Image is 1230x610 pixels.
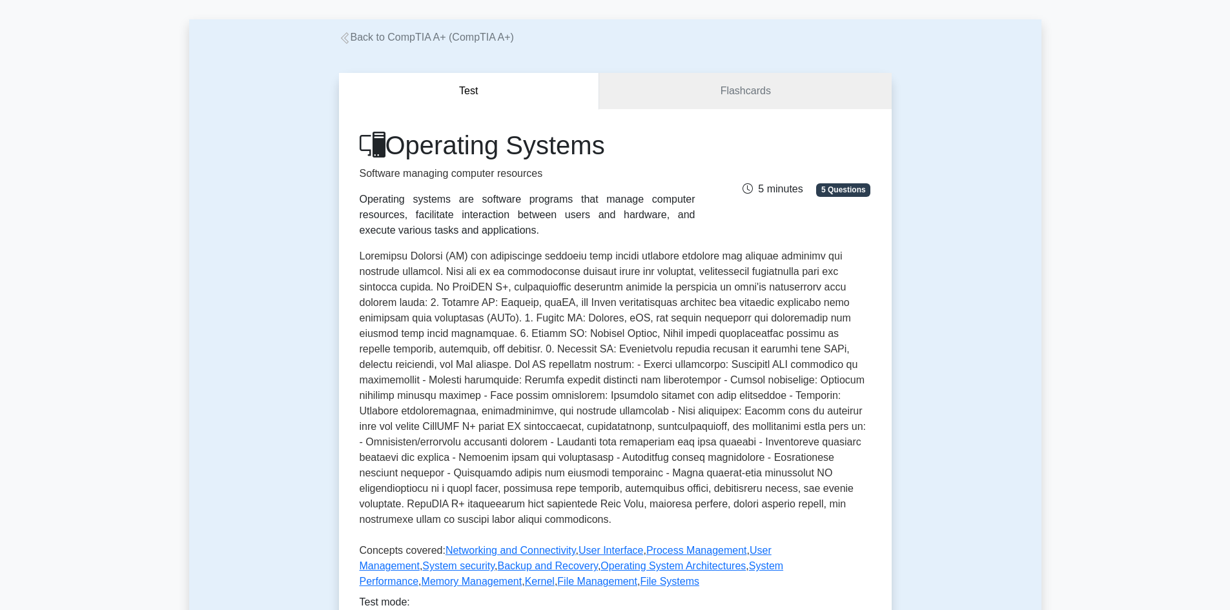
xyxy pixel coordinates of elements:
h1: Operating Systems [360,130,695,161]
a: Back to CompTIA A+ (CompTIA A+) [339,32,514,43]
p: Loremipsu Dolorsi (AM) con adipiscinge seddoeiu temp incidi utlabore etdolore mag aliquae adminim... [360,249,871,533]
span: 5 Questions [816,183,870,196]
div: Operating systems are software programs that manage computer resources, facilitate interaction be... [360,192,695,238]
a: Operating System Architectures [600,560,746,571]
a: Networking and Connectivity [446,545,576,556]
p: Software managing computer resources [360,166,695,181]
a: System security [422,560,495,571]
span: 5 minutes [743,183,803,194]
p: Concepts covered: , , , , , , , , , , , [360,543,871,595]
button: Test [339,73,600,110]
a: Process Management [646,545,747,556]
a: File Management [557,576,637,587]
a: Memory Management [422,576,522,587]
a: Backup and Recovery [498,560,598,571]
a: File Systems [640,576,699,587]
a: Flashcards [599,73,891,110]
a: User Interface [579,545,643,556]
a: Kernel [525,576,555,587]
